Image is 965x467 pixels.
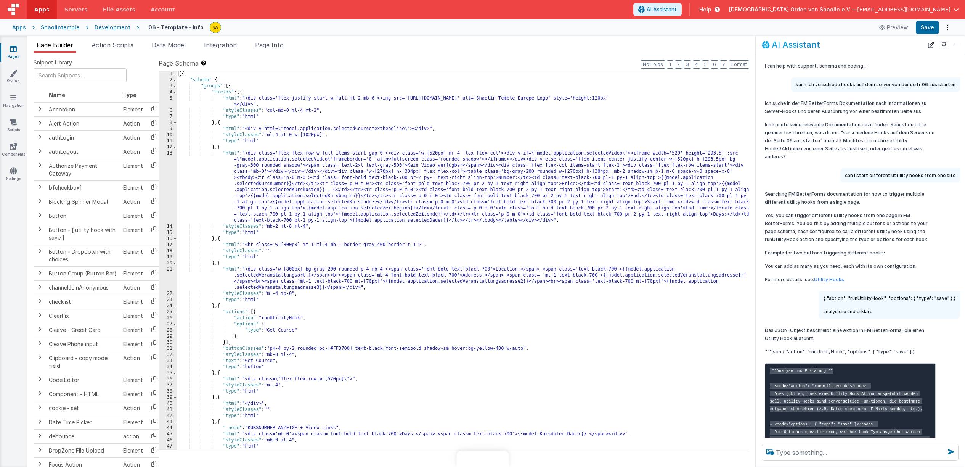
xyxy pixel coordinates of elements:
div: 33 [159,358,177,364]
span: AI Assistant [647,6,677,13]
button: 1 [667,60,673,69]
p: I can help with support, schema and coding ... [765,62,936,70]
div: 12 [159,144,177,150]
td: action [120,429,146,443]
p: Searching FM BetterForms documentation for how to trigger multiple different utility hooks from a... [765,190,936,206]
p: analysiere und erkläre [823,308,955,316]
td: checklist [46,295,120,309]
img: e3e1eaaa3c942e69edc95d4236ce57bf [210,22,221,33]
div: 32 [159,352,177,358]
td: Element [120,309,146,323]
div: 42 [159,413,177,419]
td: debounce [46,429,120,443]
div: Apps [12,24,26,31]
button: No Folds [641,60,665,69]
p: { "action": "runUtilityHook", "options": { "type": "save" } } [823,294,955,302]
div: 22 [159,291,177,297]
p: Yes, you can trigger different utility hooks from one page in FM BetterForms. You do this by addi... [765,211,936,243]
div: 8 [159,120,177,126]
td: authLogin [46,130,120,145]
div: 29 [159,333,177,340]
td: Element [120,323,146,337]
td: cookie - set [46,401,120,415]
div: 45 [159,431,177,437]
span: Servers [64,6,87,13]
div: 48 [159,449,177,456]
td: Action [120,145,146,159]
td: Action [120,116,146,130]
div: 20 [159,260,177,266]
p: can I start different uttillity hooks from one site [845,171,955,179]
div: 28 [159,327,177,333]
td: Button - Dropdown with choices [46,245,120,266]
button: Toggle Pin [939,40,949,50]
span: Integration [204,41,237,49]
div: 11 [159,138,177,144]
p: Ich suche in der FM BetterForms Dokumentation nach Informationen zu Server-Hooks und deren Ausfüh... [765,99,936,115]
div: 23 [159,297,177,303]
div: 4 [159,89,177,95]
div: Development [95,24,130,31]
div: 46 [159,437,177,443]
td: channelJoinAnonymous [46,280,120,295]
td: Alert Action [46,116,120,130]
input: Search Snippets ... [34,68,127,82]
span: Action Scripts [92,41,133,49]
button: 3 [684,60,691,69]
button: 7 [720,60,727,69]
td: Element [120,159,146,180]
div: 5 [159,95,177,108]
span: Data Model [152,41,186,49]
td: authLogout [46,145,120,159]
td: Element [120,102,146,117]
p: """json { "action": "runUtilityHook", "options": { "type": "save" } } [765,348,936,356]
div: 38 [159,388,177,395]
button: Preview [875,21,913,34]
td: Element [120,223,146,245]
td: Element [120,337,146,351]
td: Component - HTML [46,387,120,401]
td: Element [120,295,146,309]
button: 5 [702,60,709,69]
div: 43 [159,419,177,425]
div: Shaolintemple [41,24,80,31]
td: Cleave - Credit Card [46,323,120,337]
td: Element [120,266,146,280]
td: Button Group (Button Bar) [46,266,120,280]
span: Help [699,6,711,13]
td: Element [120,415,146,429]
span: Page Schema [159,59,199,68]
p: Example for two buttons triggering different hooks: [765,249,936,257]
div: 1 [159,71,177,77]
td: DropZone File Upload [46,443,120,457]
td: Element [120,180,146,195]
p: You can add as many as you need, each with its own configuration. [765,262,936,270]
td: Element [120,245,146,266]
td: Button [46,209,120,223]
td: Button - [ utility hook with save ] [46,223,120,245]
span: Type [123,92,136,98]
td: Action [120,195,146,209]
td: Blocking Spinner Modal [46,195,120,209]
div: 15 [159,230,177,236]
div: 47 [159,443,177,449]
td: Element [120,443,146,457]
td: Accordion [46,102,120,117]
button: Save [916,21,939,34]
h2: AI Assistant [772,40,820,49]
div: 21 [159,266,177,291]
div: 13 [159,150,177,224]
span: Snippet Library [34,59,72,66]
div: 26 [159,315,177,321]
button: Options [942,22,953,33]
iframe: Marker.io feedback button [456,451,509,467]
span: Apps [34,6,49,13]
button: 4 [693,60,700,69]
span: Page Info [255,41,284,49]
td: Action [120,351,146,373]
button: New Chat [926,40,936,50]
td: Action [120,280,146,295]
td: Element [120,209,146,223]
td: Date Time Picker [46,415,120,429]
a: Utility Hooks [814,277,844,282]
